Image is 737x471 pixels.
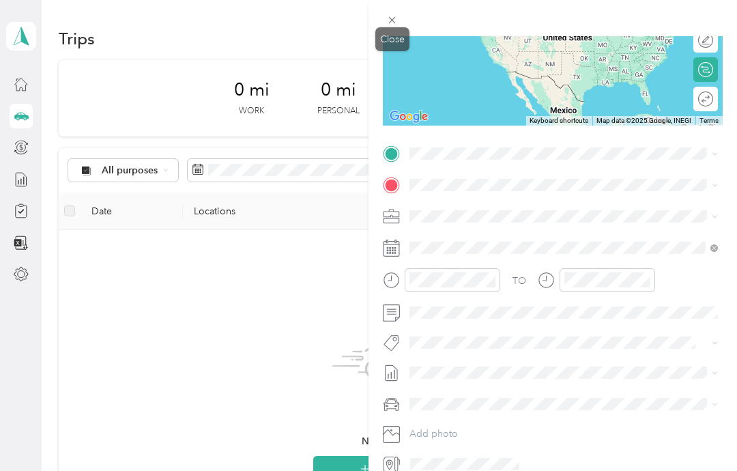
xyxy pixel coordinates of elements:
a: Open this area in Google Maps (opens a new window) [386,108,431,126]
div: TO [512,274,526,288]
div: Close [375,27,409,51]
button: Add photo [405,425,723,444]
img: Google [386,108,431,126]
span: Map data ©2025 Google, INEGI [596,117,691,124]
button: Keyboard shortcuts [530,116,588,126]
iframe: Everlance-gr Chat Button Frame [661,395,737,471]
